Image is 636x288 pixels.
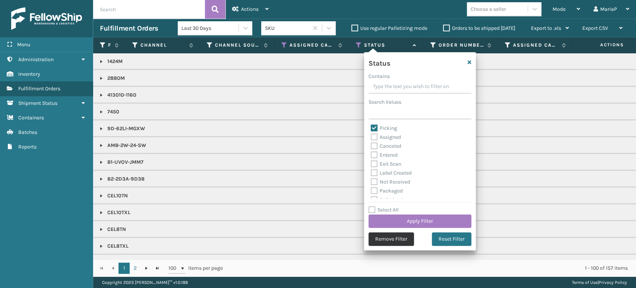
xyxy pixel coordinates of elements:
button: Apply Filter [368,215,471,228]
label: Orders to be shipped [DATE] [443,25,515,31]
label: Use regular Palletizing mode [351,25,427,31]
a: 2 [130,263,141,274]
label: Assigned Carrier Service [289,42,335,48]
span: Inventory [18,71,40,77]
div: Last 30 Days [181,24,239,32]
a: Go to the next page [141,263,152,274]
a: Terms of Use [572,280,598,285]
img: logo [11,7,82,30]
span: Reports [18,144,37,150]
span: Shipment Status [18,100,57,106]
span: 100 [168,264,180,272]
span: Batches [18,129,37,135]
span: items per page [168,263,223,274]
input: Type the text you wish to filter on [368,80,471,94]
label: Exit Scan [371,161,401,167]
label: Label Created [371,170,412,176]
span: Fulfillment Orders [18,85,60,92]
label: Picking [371,125,397,131]
span: Actions [576,39,628,51]
h3: Fulfillment Orders [100,24,158,33]
a: Privacy Policy [599,280,627,285]
h4: Status [368,57,390,68]
label: Search Values [368,98,401,106]
span: Export to .xls [531,25,561,31]
div: 1 - 100 of 157 items [233,264,628,272]
span: Go to the last page [155,265,161,271]
a: 1 [118,263,130,274]
span: Menu [17,41,30,48]
button: Reset Filter [432,232,471,246]
label: Not Received [371,179,410,185]
label: Select All [368,207,399,213]
span: Actions [241,6,259,12]
label: Channel Source [215,42,260,48]
label: Canceled [371,143,401,149]
div: Choose a seller [471,5,506,13]
label: Contains [368,72,390,80]
span: Containers [18,115,44,121]
label: Palletized [371,197,403,203]
span: Export CSV [582,25,608,31]
label: Assigned [371,134,401,140]
span: Mode [553,6,566,12]
label: Assigned Carrier [513,42,558,48]
p: Copyright 2023 [PERSON_NAME]™ v 1.0.188 [102,277,188,288]
div: SKU [265,24,309,32]
div: | [572,277,627,288]
label: Channel [140,42,186,48]
span: Go to the next page [143,265,149,271]
label: Packaged [371,188,403,194]
label: Status [364,42,409,48]
a: Go to the last page [152,263,163,274]
label: Order Number [439,42,484,48]
button: Remove Filter [368,232,414,246]
label: Fulfillment Order Id [108,42,111,48]
label: Entered [371,152,398,158]
span: Administration [18,56,54,63]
